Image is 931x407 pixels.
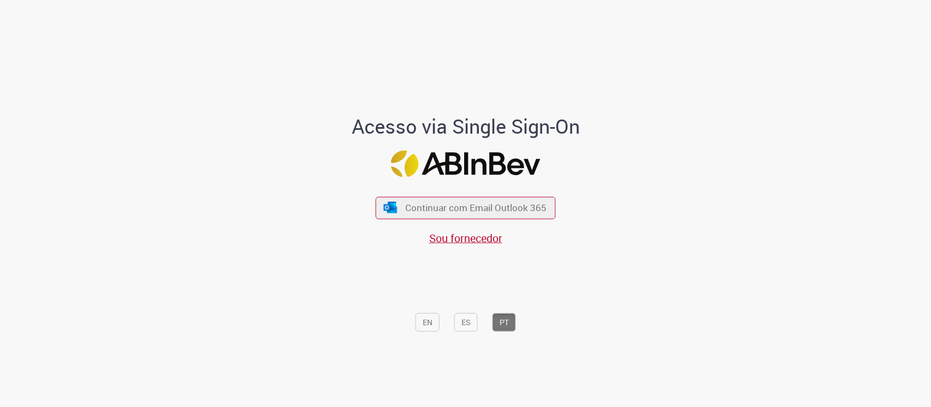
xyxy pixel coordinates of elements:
[376,196,556,219] button: ícone Azure/Microsoft 360 Continuar com Email Outlook 365
[382,202,398,213] img: ícone Azure/Microsoft 360
[314,116,617,137] h1: Acesso via Single Sign-On
[416,313,440,331] button: EN
[454,313,478,331] button: ES
[391,150,540,177] img: Logo ABInBev
[405,201,546,214] span: Continuar com Email Outlook 365
[492,313,516,331] button: PT
[429,230,502,245] a: Sou fornecedor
